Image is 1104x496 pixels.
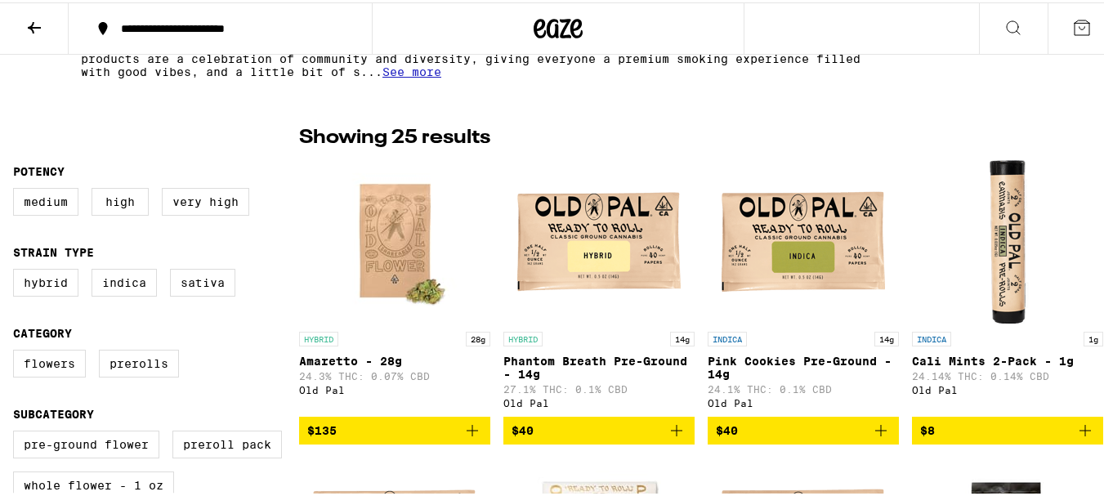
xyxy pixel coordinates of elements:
[503,414,695,442] button: Add to bag
[299,352,490,365] p: Amaretto - 28g
[299,329,338,344] p: HYBRID
[708,395,899,406] div: Old Pal
[162,185,249,213] label: Very High
[716,422,738,435] span: $40
[503,382,695,392] p: 27.1% THC: 0.1% CBD
[92,185,149,213] label: High
[503,329,543,344] p: HYBRID
[13,405,94,418] legend: Subcategory
[466,329,490,344] p: 28g
[99,347,179,375] label: Prerolls
[299,414,490,442] button: Add to bag
[708,382,899,392] p: 24.1% THC: 0.1% CBD
[307,422,337,435] span: $135
[708,329,747,344] p: INDICA
[912,158,1103,414] a: Open page for Cali Mints 2-Pack - 1g from Old Pal
[13,428,159,456] label: Pre-ground Flower
[503,395,695,406] div: Old Pal
[926,158,1089,321] img: Old Pal - Cali Mints 2-Pack - 1g
[920,422,935,435] span: $8
[299,369,490,379] p: 24.3% THC: 0.07% CBD
[874,329,899,344] p: 14g
[13,244,94,257] legend: Strain Type
[13,324,72,337] legend: Category
[92,266,157,294] label: Indica
[708,414,899,442] button: Add to bag
[299,382,490,393] div: Old Pal
[13,347,86,375] label: Flowers
[299,158,490,414] a: Open page for Amaretto - 28g from Old Pal
[170,266,235,294] label: Sativa
[81,37,892,76] p: Old Pal's vision is simple: It's just weed, y'all. Neighbor-grown and always high-quality, our ca...
[382,63,441,76] span: See more
[1084,329,1103,344] p: 1g
[13,163,65,176] legend: Potency
[912,414,1103,442] button: Add to bag
[313,158,476,321] img: Old Pal - Amaretto - 28g
[912,369,1103,379] p: 24.14% THC: 0.14% CBD
[10,11,118,25] span: Hi. Need any help?
[517,158,681,321] img: Old Pal - Phantom Breath Pre-Ground - 14g
[299,122,490,150] p: Showing 25 results
[912,352,1103,365] p: Cali Mints 2-Pack - 1g
[912,382,1103,393] div: Old Pal
[670,329,695,344] p: 14g
[13,266,78,294] label: Hybrid
[503,158,695,414] a: Open page for Phantom Breath Pre-Ground - 14g from Old Pal
[722,158,885,321] img: Old Pal - Pink Cookies Pre-Ground - 14g
[503,352,695,378] p: Phantom Breath Pre-Ground - 14g
[172,428,282,456] label: Preroll Pack
[912,329,951,344] p: INDICA
[708,158,899,414] a: Open page for Pink Cookies Pre-Ground - 14g from Old Pal
[708,352,899,378] p: Pink Cookies Pre-Ground - 14g
[512,422,534,435] span: $40
[13,185,78,213] label: Medium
